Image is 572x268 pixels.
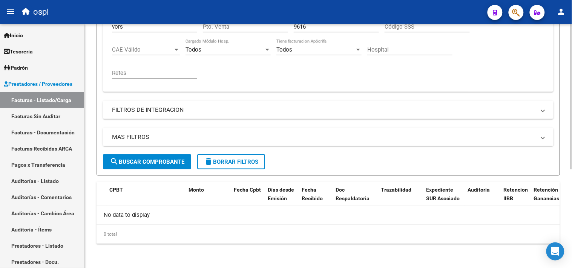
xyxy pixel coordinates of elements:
span: CPBT [109,187,123,193]
mat-icon: delete [204,157,213,166]
mat-icon: person [557,7,566,16]
mat-panel-title: FILTROS DE INTEGRACION [112,106,535,114]
datatable-header-cell: Días desde Emisión [265,182,299,215]
datatable-header-cell: Monto [186,182,231,215]
button: Borrar Filtros [197,154,265,169]
span: Tesorería [4,47,33,56]
mat-panel-title: MAS FILTROS [112,133,535,141]
datatable-header-cell: Trazabilidad [378,182,423,215]
div: 0 total [97,225,560,244]
span: Buscar Comprobante [110,158,184,165]
span: Trazabilidad [381,187,411,193]
span: Todos [276,46,292,53]
button: Buscar Comprobante [103,154,191,169]
span: Días desde Emisión [268,187,294,201]
mat-icon: search [110,157,119,166]
span: Expediente SUR Asociado [426,187,460,201]
span: Borrar Filtros [204,158,258,165]
span: Fecha Cpbt [234,187,261,193]
datatable-header-cell: Retencion IIBB [500,182,531,215]
datatable-header-cell: Retención Ganancias [531,182,561,215]
div: Open Intercom Messenger [546,242,564,260]
span: Padrón [4,64,28,72]
datatable-header-cell: CPBT [106,182,186,215]
span: Todos [186,46,201,53]
datatable-header-cell: Doc Respaldatoria [333,182,378,215]
datatable-header-cell: Auditoria [465,182,500,215]
span: Doc Respaldatoria [336,187,370,201]
div: No data to display [97,206,560,225]
span: CAE Válido [112,46,173,53]
mat-icon: menu [6,7,15,16]
mat-expansion-panel-header: MAS FILTROS [103,128,554,146]
span: Inicio [4,31,23,40]
datatable-header-cell: Expediente SUR Asociado [423,182,465,215]
span: Retención Ganancias [534,187,559,201]
span: Retencion IIBB [503,187,528,201]
span: Fecha Recibido [302,187,323,201]
span: Monto [189,187,204,193]
span: ospl [33,4,49,20]
span: Auditoria [468,187,490,193]
mat-expansion-panel-header: FILTROS DE INTEGRACION [103,101,554,119]
datatable-header-cell: Fecha Cpbt [231,182,265,215]
datatable-header-cell: Fecha Recibido [299,182,333,215]
span: Prestadores / Proveedores [4,80,72,88]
